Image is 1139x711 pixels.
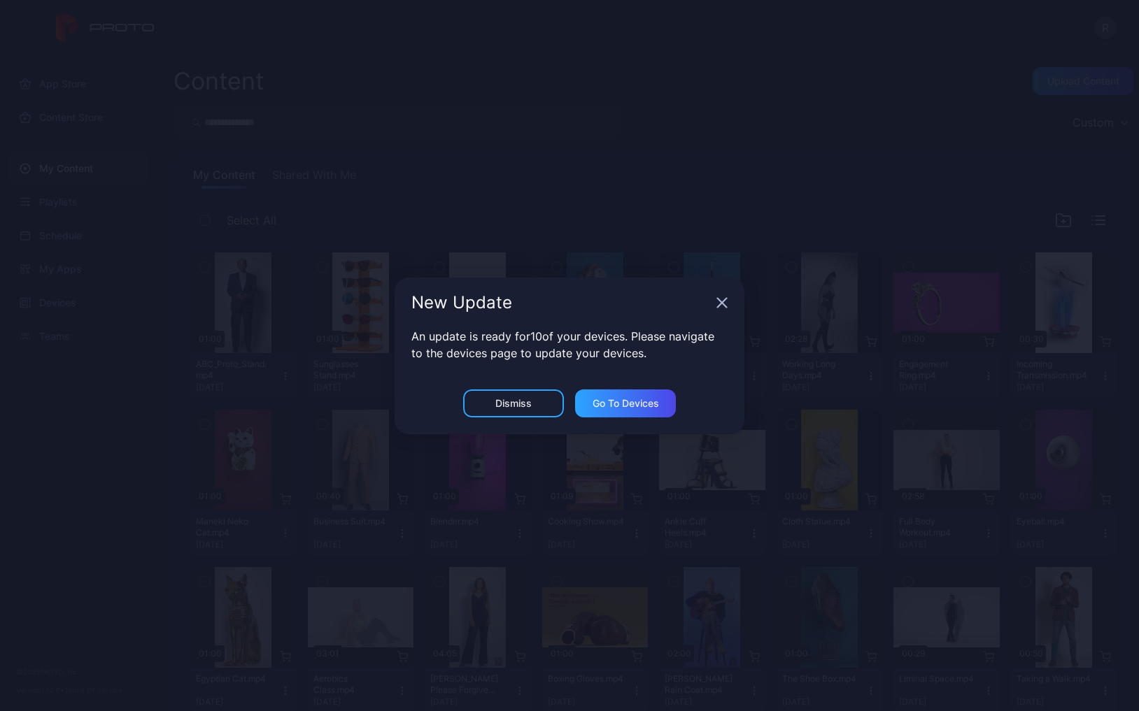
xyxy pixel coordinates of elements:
[411,328,728,361] p: An update is ready for 10 of your devices. Please navigate to the devices page to update your dev...
[575,389,676,417] button: Go to devices
[495,398,532,409] div: Dismiss
[411,294,711,311] div: New Update
[463,389,564,417] button: Dismiss
[593,398,659,409] div: Go to devices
